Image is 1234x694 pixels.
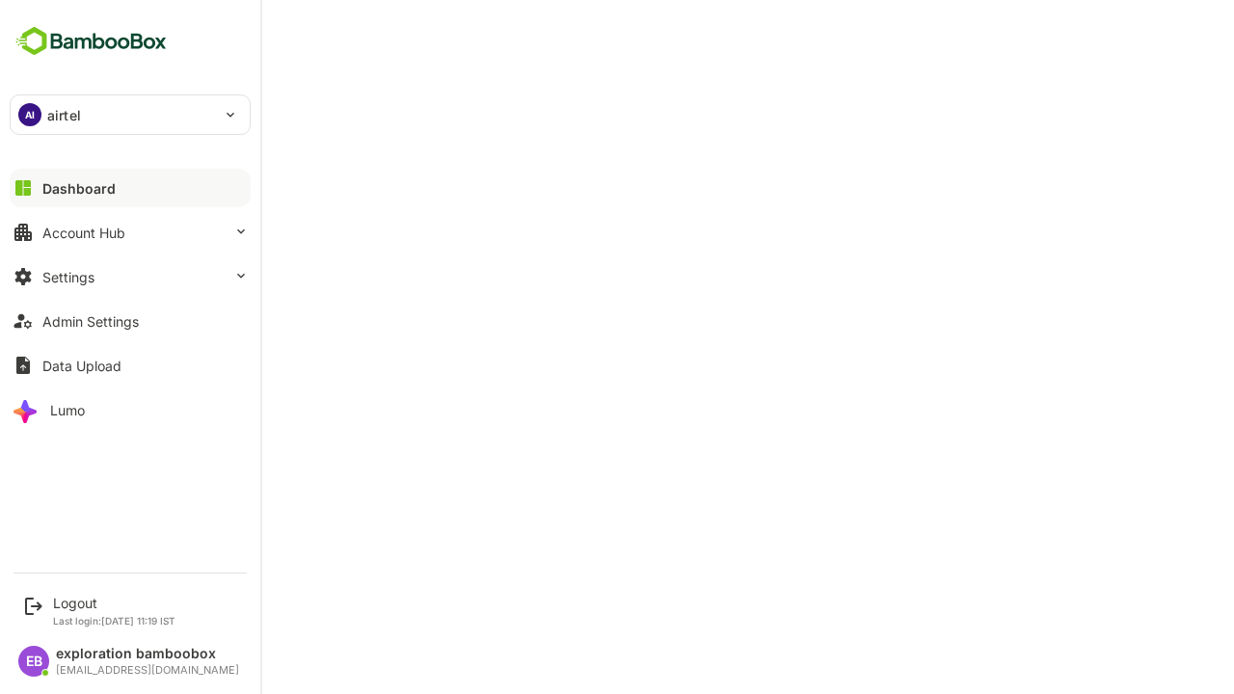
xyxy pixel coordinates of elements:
div: Data Upload [42,358,121,374]
div: Logout [53,595,175,611]
button: Dashboard [10,169,251,207]
div: Settings [42,269,94,285]
img: BambooboxFullLogoMark.5f36c76dfaba33ec1ec1367b70bb1252.svg [10,23,173,60]
div: Admin Settings [42,313,139,330]
div: [EMAIL_ADDRESS][DOMAIN_NAME] [56,664,239,677]
div: AIairtel [11,95,250,134]
button: Lumo [10,390,251,429]
div: Lumo [50,402,85,418]
div: EB [18,646,49,677]
button: Admin Settings [10,302,251,340]
button: Account Hub [10,213,251,252]
button: Settings [10,257,251,296]
div: Dashboard [42,180,116,197]
div: AI [18,103,41,126]
p: airtel [47,105,81,125]
p: Last login: [DATE] 11:19 IST [53,615,175,627]
div: exploration bamboobox [56,646,239,662]
button: Data Upload [10,346,251,385]
div: Account Hub [42,225,125,241]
